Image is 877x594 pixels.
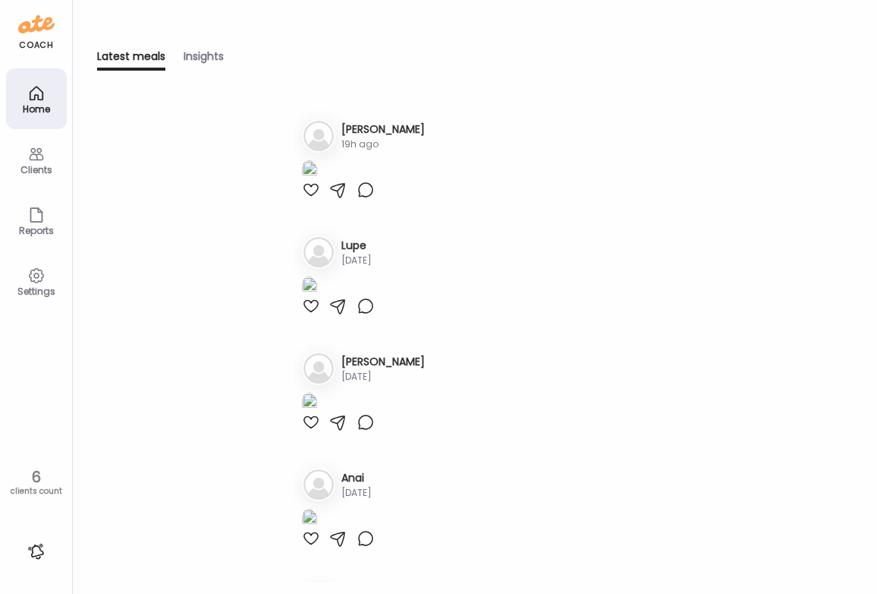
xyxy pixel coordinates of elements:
[302,276,317,297] img: images%2F5lleZRW5q1M0iNI0jrpc4VvoylA3%2F2PFpQe0A0zox4iLQmvv2%2FZY8797rjgwEcltmxGXYC_1080
[303,237,334,267] img: bg-avatar-default.svg
[303,469,334,500] img: bg-avatar-default.svg
[341,370,425,384] div: [DATE]
[341,137,425,151] div: 19h ago
[97,49,165,71] div: Latest meals
[184,49,224,71] div: Insights
[9,226,64,235] div: Reports
[302,509,317,529] img: images%2Fv8qp90T6dEYQQ30tDJXlx95TFI23%2F4Q0sRe5yPJsYlqTxDJLn%2Fsn6MD4ZM74bZf27PZnvy_1080
[303,121,334,151] img: bg-avatar-default.svg
[302,160,317,181] img: images%2FRHCXIxMrerc6tf8VC2cVkFzlZX02%2FiwR8jkx9UiuIMmsZoE08%2FBLEZwA4fvaiiZ2QD8Sx7_1080
[9,104,64,114] div: Home
[341,470,372,486] h3: Anai
[341,486,372,500] div: [DATE]
[341,254,372,267] div: [DATE]
[9,165,64,175] div: Clients
[5,468,67,486] div: 6
[5,486,67,497] div: clients count
[341,354,425,370] h3: [PERSON_NAME]
[303,353,334,384] img: bg-avatar-default.svg
[19,39,53,52] div: coach
[341,238,372,254] h3: Lupe
[18,12,55,36] img: ate
[9,286,64,296] div: Settings
[341,122,425,137] h3: [PERSON_NAME]
[302,393,317,413] img: images%2FkYXHKAXPO7XNd4btwwdq6D5GkOY2%2F4ncx6u9fmzDSuVC0vByy%2FFABebfAnvAshTxzcN3jd_1080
